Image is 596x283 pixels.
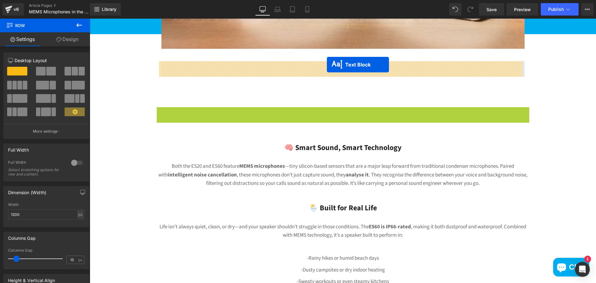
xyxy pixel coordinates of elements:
inbox-online-store-chat: Shopify online store chat [462,239,501,259]
button: More settings [4,124,89,139]
a: Design [45,32,90,46]
div: v6 [12,5,20,13]
a: Tablet [285,3,300,16]
div: Select stretching options for row and content. [8,168,64,176]
div: Width [8,203,84,207]
p: Desktop Layout [8,57,84,64]
p: Life isn’t always quiet, clean, or dry—and your speaker shouldn’t struggle in those conditions. T... [67,204,440,221]
span: Save [486,6,497,13]
button: Redo [464,3,476,16]
span: Row [6,19,68,32]
span: Publish [548,7,564,12]
p: -Sweaty workouts or even steamy kitchens [67,259,440,267]
a: Preview [507,3,538,16]
span: MEMS Microphones in the Wild: Why the Edifier ES20 &amp; ES60 Nail Real-World Audio [29,9,88,14]
p: Both the ES20 and ES60 feature —tiny silicon-based sensors that are a major leap forward from tra... [67,144,440,169]
span: Library [102,7,116,12]
p: -Rainy hikes or humid beach days [67,235,440,244]
strong: intelligent noise cancellation [78,153,147,160]
input: auto [8,209,84,220]
a: New Library [90,3,121,16]
div: Height & Vertical Align [8,274,55,283]
button: Undo [449,3,462,16]
h3: 🌦️ Built for Real Life [67,184,440,195]
p: -Dusty campsites or dry indoor heating [67,247,440,256]
div: Full Width [8,144,29,153]
span: Preview [514,6,531,13]
p: More settings [33,129,58,134]
div: Full Width [8,160,65,167]
button: Publish [541,3,579,16]
strong: analyse it [256,153,279,160]
strong: MEMS microphones [150,144,195,151]
div: Dimension (Width) [8,186,46,195]
span: px [78,258,84,262]
a: Laptop [270,3,285,16]
a: v6 [2,3,24,16]
div: Columns Gap [8,232,36,241]
a: Article Pages [29,3,100,8]
strong: ES60 is IP66-rated [279,204,321,212]
h3: 🧠 Smart Sound, Smart Technology [67,123,440,135]
div: px [77,210,84,219]
div: Open Intercom Messenger [575,262,590,277]
button: More [581,3,594,16]
div: Columns Gap [8,248,84,253]
a: Desktop [255,3,270,16]
a: Mobile [300,3,315,16]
